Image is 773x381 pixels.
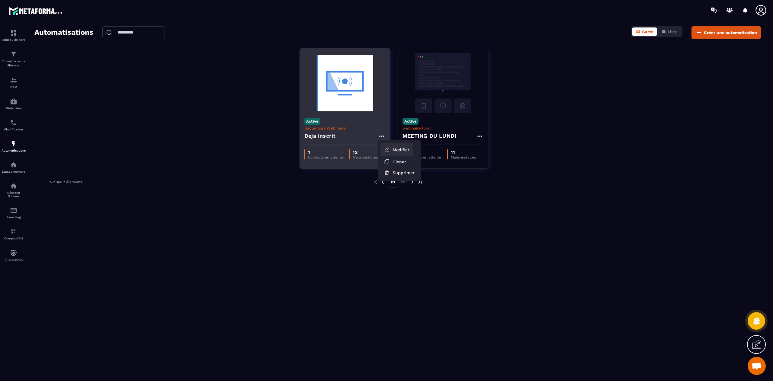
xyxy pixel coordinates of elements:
p: Webinaire [2,107,26,110]
button: Créer une automatisation [691,26,761,39]
a: emailemailE-mailing [2,202,26,223]
img: next [417,179,423,185]
a: social-networksocial-networkRéseaux Sociaux [2,178,26,202]
img: automations [10,98,17,105]
img: prev [380,179,386,185]
img: formation [10,50,17,58]
img: automations [10,161,17,168]
p: Active [403,118,419,125]
p: IA prospects [2,258,26,261]
span: Liste [668,29,678,34]
p: Contacts en attente [308,155,343,159]
img: email [10,207,17,214]
img: prev [373,179,378,185]
img: logo [8,5,63,16]
img: next [410,179,415,185]
p: Automatisations [2,149,26,152]
a: formationformationTunnel de vente Site web [2,46,26,72]
img: automations [10,249,17,256]
a: schedulerschedulerPlanificateur [2,114,26,136]
p: Comptabilité [2,237,26,240]
img: social-network [10,182,17,190]
p: Contacts en attente [406,155,441,159]
h2: Automatisations [34,26,93,39]
img: automation-background [403,53,483,113]
button: Liste [658,27,681,36]
img: scheduler [10,119,17,126]
h4: Deja inscrit [304,132,335,140]
h4: MEETING DU LUNDI [403,132,456,140]
img: formation [10,29,17,37]
p: Espace membre [2,170,26,173]
button: Supprimer [380,167,418,178]
img: automations [10,140,17,147]
p: 01 [388,176,398,188]
a: automationsautomationsWebinaire [2,93,26,114]
p: Mails installés [451,155,476,159]
p: Mails installés [353,155,378,159]
p: Séquences Webinaire [304,126,385,130]
p: E-mailing [2,216,26,219]
img: formation [10,77,17,84]
a: formationformationTableau de bord [2,25,26,46]
a: accountantaccountantComptabilité [2,223,26,245]
p: Tunnel de vente Site web [2,59,26,68]
p: Tableau de bord [2,38,26,41]
button: Cloner [380,156,418,167]
a: automationsautomationsAutomatisations [2,136,26,157]
a: Ouvrir le chat [748,357,766,375]
p: Planificateur [2,128,26,131]
p: 11 [451,149,476,155]
p: 1-2 sur 2 éléments [50,180,82,184]
button: Carte [632,27,657,36]
img: accountant [10,228,17,235]
p: 13 [353,149,378,155]
p: CRM [2,85,26,89]
a: formationformationCRM [2,72,26,93]
p: 1 [308,149,343,155]
img: automation-background [304,53,385,113]
p: Active [304,118,320,125]
span: Carte [642,29,653,34]
a: automationsautomationsEspace membre [2,157,26,178]
p: de 1 [400,180,408,184]
p: webinaire lundi [403,126,483,130]
a: Modifier [380,143,413,156]
p: 3 [406,149,441,155]
p: Réseaux Sociaux [2,191,26,198]
span: Créer une automatisation [704,30,757,36]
